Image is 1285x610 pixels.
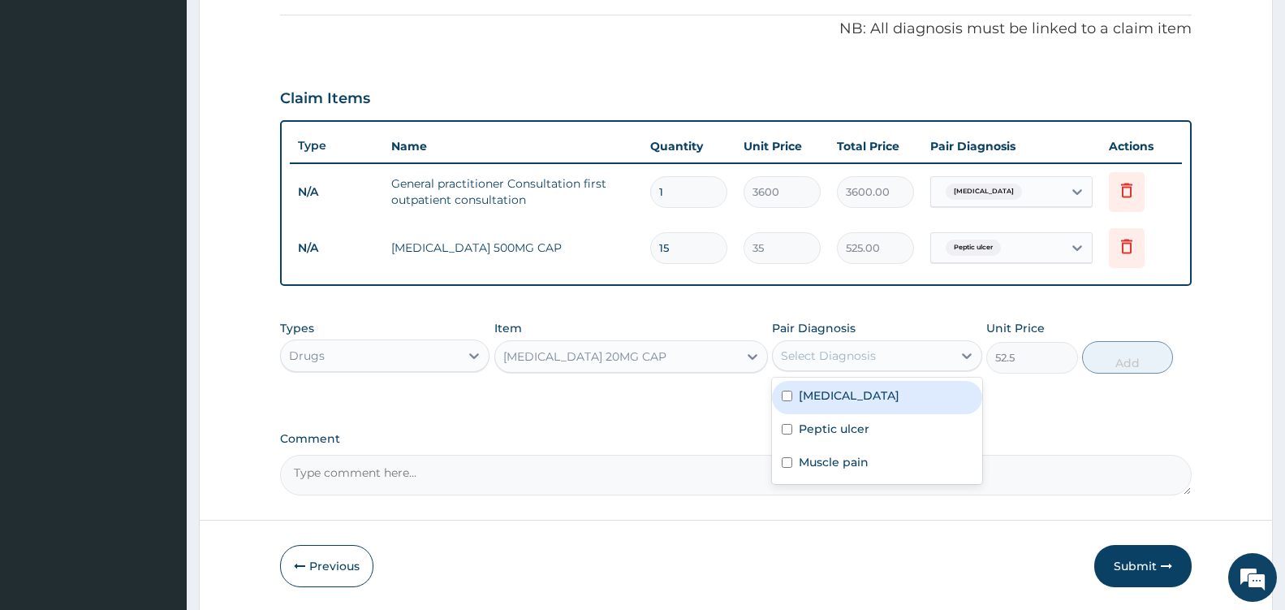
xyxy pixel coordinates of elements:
td: N/A [290,233,383,263]
label: Muscle pain [799,454,869,470]
button: Submit [1094,545,1192,587]
p: NB: All diagnosis must be linked to a claim item [280,19,1192,40]
div: Chat with us now [84,91,273,112]
img: d_794563401_company_1708531726252_794563401 [30,81,66,122]
th: Unit Price [735,130,829,162]
div: Minimize live chat window [266,8,305,47]
h3: Claim Items [280,90,370,108]
label: [MEDICAL_DATA] [799,387,899,404]
th: Type [290,131,383,161]
td: [MEDICAL_DATA] 500MG CAP [383,231,642,264]
label: Pair Diagnosis [772,320,856,336]
span: Peptic ulcer [946,240,1001,256]
th: Name [383,130,642,162]
label: Comment [280,432,1192,446]
div: Select Diagnosis [781,348,876,364]
td: N/A [290,177,383,207]
div: [MEDICAL_DATA] 20MG CAP [503,348,666,365]
td: General practitioner Consultation first outpatient consultation [383,167,642,216]
label: Item [494,320,522,336]
textarea: Type your message and hit 'Enter' [8,443,309,500]
button: Previous [280,545,373,587]
th: Total Price [829,130,922,162]
span: [MEDICAL_DATA] [946,184,1022,200]
th: Actions [1101,130,1182,162]
label: Types [280,322,314,335]
th: Quantity [642,130,735,162]
th: Pair Diagnosis [922,130,1101,162]
span: We're online! [94,205,224,369]
button: Add [1082,341,1173,374]
label: Peptic ulcer [799,421,869,437]
label: Unit Price [986,320,1045,336]
div: Drugs [289,348,325,364]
